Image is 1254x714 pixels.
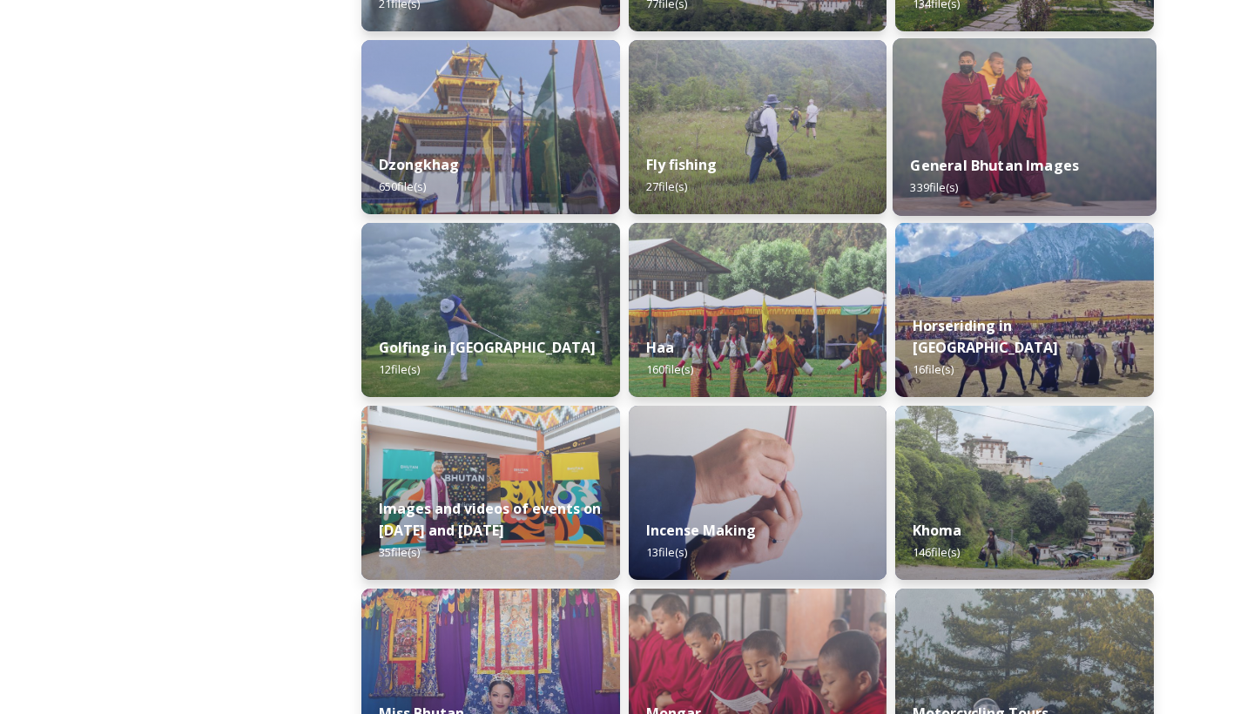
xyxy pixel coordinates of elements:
img: Festival%2520Header.jpg [361,40,620,214]
img: A%2520guest%2520with%2520new%2520signage%2520at%2520the%2520airport.jpeg [361,406,620,580]
strong: Incense Making [646,521,756,540]
span: 27 file(s) [646,178,687,194]
img: IMG_0877.jpeg [361,223,620,397]
span: 146 file(s) [913,544,960,560]
strong: Images and videos of events on [DATE] and [DATE] [379,499,601,540]
strong: Fly fishing [646,155,717,174]
span: 339 file(s) [911,179,959,195]
strong: Dzongkhag [379,155,459,174]
strong: Horseriding in [GEOGRAPHIC_DATA] [913,316,1058,357]
span: 650 file(s) [379,178,426,194]
span: 16 file(s) [913,361,954,377]
img: Khoma%2520130723%2520by%2520Amp%2520Sripimanwat-7.jpg [895,406,1154,580]
span: 13 file(s) [646,544,687,560]
img: Haa%2520Summer%2520Festival1.jpeg [629,223,887,397]
strong: General Bhutan Images [911,156,1080,175]
img: by%2520Ugyen%2520Wangchuk14.JPG [629,40,887,214]
strong: Golfing in [GEOGRAPHIC_DATA] [379,338,596,357]
strong: Khoma [913,521,961,540]
span: 160 file(s) [646,361,693,377]
img: MarcusWestbergBhutanHiRes-23.jpg [893,38,1156,216]
span: 35 file(s) [379,544,420,560]
img: Horseriding%2520in%2520Bhutan2.JPG [895,223,1154,397]
img: _SCH5631.jpg [629,406,887,580]
span: 12 file(s) [379,361,420,377]
strong: Haa [646,338,674,357]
